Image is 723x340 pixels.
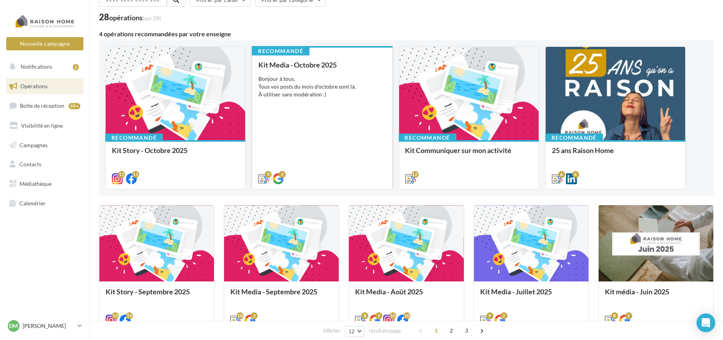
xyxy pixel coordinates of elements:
[21,63,52,70] span: Notifications
[109,14,161,21] div: opérations
[105,134,163,142] div: Recommandé
[19,141,48,148] span: Campagnes
[460,324,473,337] span: 3
[20,102,64,109] span: Boîte de réception
[412,171,419,178] div: 12
[405,146,532,162] div: Kit Communiquer sur mon activité
[605,288,707,303] div: Kit média - Juin 2025
[348,328,355,335] span: 12
[323,327,341,335] span: Afficher
[230,288,332,303] div: Kit Media - Septembre 2025
[430,324,442,337] span: 1
[399,134,456,142] div: Recommandé
[5,156,85,173] a: Contacts
[126,312,133,319] div: 15
[99,13,161,21] div: 28
[558,171,565,178] div: 6
[361,312,368,319] div: 8
[132,171,139,178] div: 11
[5,195,85,212] a: Calendrier
[252,47,309,55] div: Recommandé
[265,171,272,178] div: 9
[625,312,632,319] div: 2
[5,176,85,192] a: Médiathèque
[258,61,385,69] div: Kit Media - Octobre 2025
[5,117,85,134] a: Visibilité en ligne
[258,75,385,98] div: Bonjour à tous, Tous vos posts du mois d'octobre sont là. À utiliser sans modération :)
[20,83,48,89] span: Opérations
[5,97,85,114] a: Boîte de réception99+
[9,322,18,330] span: DM
[19,200,46,206] span: Calendrier
[5,78,85,94] a: Opérations
[696,313,715,332] div: Open Intercom Messenger
[279,171,286,178] div: 2
[21,122,63,129] span: Visibilité en ligne
[403,312,410,319] div: 10
[19,161,41,167] span: Contacts
[369,327,401,335] span: résultats/page
[389,312,396,319] div: 10
[5,59,82,75] button: Notifications 2
[106,288,208,303] div: Kit Story - Septembre 2025
[375,312,382,319] div: 2
[486,312,493,319] div: 9
[345,326,365,337] button: 12
[19,180,51,187] span: Médiathèque
[73,64,79,70] div: 2
[6,37,83,50] button: Nouvelle campagne
[552,146,679,162] div: 25 ans Raison Home
[69,103,80,109] div: 99+
[6,319,83,333] a: DM [PERSON_NAME]
[112,146,239,162] div: Kit Story - Octobre 2025
[23,322,74,330] p: [PERSON_NAME]
[5,137,85,153] a: Campagnes
[112,312,119,319] div: 15
[572,171,579,178] div: 6
[143,15,161,21] span: (sur 29)
[99,31,714,37] div: 4 opérations recommandées par votre enseigne
[445,324,458,337] span: 2
[355,288,457,303] div: Kit Media - Août 2025
[480,288,582,303] div: Kit Media - Juillet 2025
[545,134,603,142] div: Recommandé
[251,312,258,319] div: 2
[237,312,244,319] div: 10
[118,171,125,178] div: 11
[611,312,618,319] div: 8
[500,312,507,319] div: 2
